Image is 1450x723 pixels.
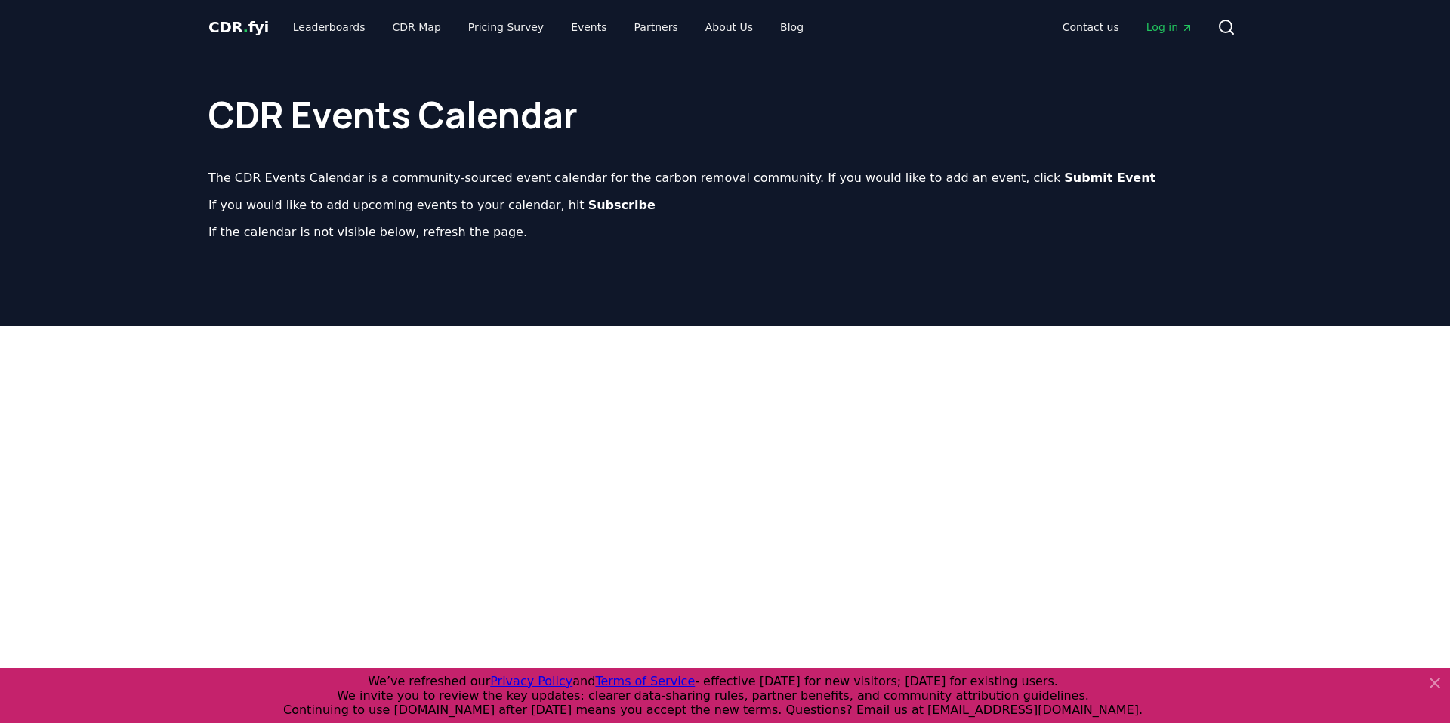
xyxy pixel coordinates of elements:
[588,198,656,212] b: Subscribe
[768,14,816,41] a: Blog
[1064,171,1155,185] b: Submit Event
[1134,14,1205,41] a: Log in
[208,18,269,36] span: CDR fyi
[281,14,378,41] a: Leaderboards
[208,169,1242,187] p: The CDR Events Calendar is a community-sourced event calendar for the carbon removal community. I...
[208,17,269,38] a: CDR.fyi
[559,14,619,41] a: Events
[208,196,1242,214] p: If you would like to add upcoming events to your calendar, hit
[1050,14,1205,41] nav: Main
[693,14,765,41] a: About Us
[456,14,556,41] a: Pricing Survey
[243,18,248,36] span: .
[1146,20,1193,35] span: Log in
[208,223,1242,242] p: If the calendar is not visible below, refresh the page.
[622,14,690,41] a: Partners
[208,66,1242,133] h1: CDR Events Calendar
[281,14,816,41] nav: Main
[381,14,453,41] a: CDR Map
[1050,14,1131,41] a: Contact us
